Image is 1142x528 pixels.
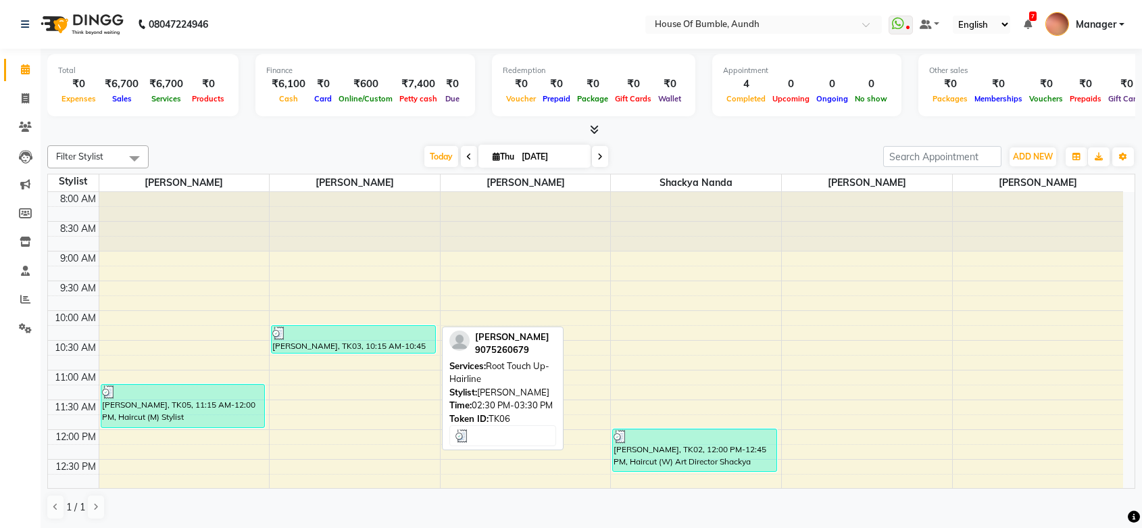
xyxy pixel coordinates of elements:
[449,386,556,400] div: [PERSON_NAME]
[574,94,612,103] span: Package
[311,94,335,103] span: Card
[449,412,556,426] div: TK06
[270,174,440,191] span: [PERSON_NAME]
[723,76,769,92] div: 4
[58,76,99,92] div: ₹0
[58,65,228,76] div: Total
[953,174,1123,191] span: [PERSON_NAME]
[1066,76,1105,92] div: ₹0
[52,341,99,355] div: 10:30 AM
[1066,94,1105,103] span: Prepaids
[58,94,99,103] span: Expenses
[929,94,971,103] span: Packages
[782,174,952,191] span: [PERSON_NAME]
[1013,151,1053,162] span: ADD NEW
[613,429,776,471] div: [PERSON_NAME], TK02, 12:00 PM-12:45 PM, Haircut (W) Art Director Shackya
[449,387,477,398] span: Stylist:
[53,430,99,444] div: 12:00 PM
[449,360,549,385] span: Root Touch Up- Hairline
[99,76,144,92] div: ₹6,700
[539,76,574,92] div: ₹0
[266,65,464,76] div: Finance
[144,76,189,92] div: ₹6,700
[449,360,486,371] span: Services:
[813,76,851,92] div: 0
[723,94,769,103] span: Completed
[441,76,464,92] div: ₹0
[396,94,441,103] span: Petty cash
[396,76,441,92] div: ₹7,400
[971,76,1026,92] div: ₹0
[441,174,611,191] span: [PERSON_NAME]
[189,94,228,103] span: Products
[475,331,549,342] span: [PERSON_NAME]
[655,94,685,103] span: Wallet
[518,147,585,167] input: 2025-09-04
[539,94,574,103] span: Prepaid
[57,251,99,266] div: 9:00 AM
[1010,147,1056,166] button: ADD NEW
[99,174,270,191] span: [PERSON_NAME]
[53,460,99,474] div: 12:30 PM
[503,94,539,103] span: Voucher
[48,174,99,189] div: Stylist
[272,326,435,353] div: [PERSON_NAME], TK03, 10:15 AM-10:45 AM, Wash n Blast Dry
[1026,94,1066,103] span: Vouchers
[769,94,813,103] span: Upcoming
[611,174,781,191] span: Shackya Nanda
[66,500,85,514] span: 1 / 1
[1045,12,1069,36] img: Manager
[1076,18,1116,32] span: Manager
[57,222,99,236] div: 8:30 AM
[574,76,612,92] div: ₹0
[57,281,99,295] div: 9:30 AM
[57,192,99,206] div: 8:00 AM
[883,146,1001,167] input: Search Appointment
[475,343,549,357] div: 9075260679
[851,94,891,103] span: No show
[149,5,208,43] b: 08047224946
[449,399,556,412] div: 02:30 PM-03:30 PM
[813,94,851,103] span: Ongoing
[442,94,463,103] span: Due
[449,400,472,410] span: Time:
[449,413,489,424] span: Token ID:
[769,76,813,92] div: 0
[56,151,103,162] span: Filter Stylist
[851,76,891,92] div: 0
[503,76,539,92] div: ₹0
[655,76,685,92] div: ₹0
[266,76,311,92] div: ₹6,100
[489,151,518,162] span: Thu
[276,94,301,103] span: Cash
[1024,18,1032,30] a: 7
[335,94,396,103] span: Online/Custom
[148,94,184,103] span: Services
[723,65,891,76] div: Appointment
[612,76,655,92] div: ₹0
[335,76,396,92] div: ₹600
[52,400,99,414] div: 11:30 AM
[612,94,655,103] span: Gift Cards
[971,94,1026,103] span: Memberships
[109,94,135,103] span: Sales
[34,5,127,43] img: logo
[424,146,458,167] span: Today
[1026,76,1066,92] div: ₹0
[503,65,685,76] div: Redemption
[189,76,228,92] div: ₹0
[449,331,470,351] img: profile
[52,370,99,385] div: 11:00 AM
[929,76,971,92] div: ₹0
[1029,11,1037,21] span: 7
[101,385,264,427] div: [PERSON_NAME], TK05, 11:15 AM-12:00 PM, Haircut (M) Stylist
[311,76,335,92] div: ₹0
[52,311,99,325] div: 10:00 AM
